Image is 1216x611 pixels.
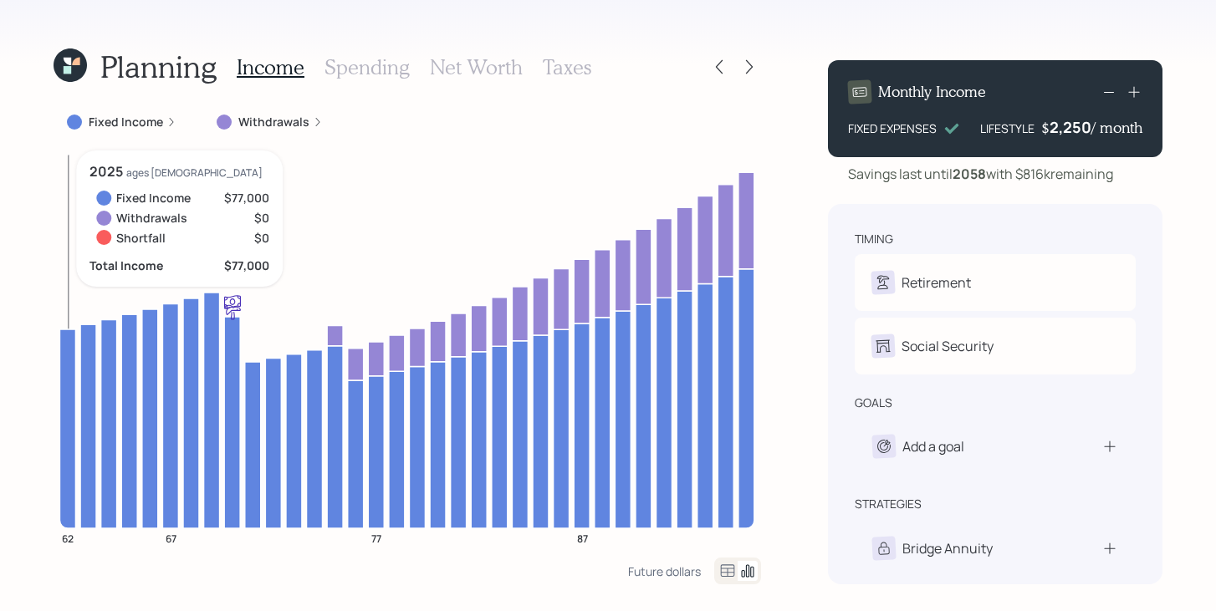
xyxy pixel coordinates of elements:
[324,55,410,79] h3: Spending
[1041,119,1050,137] h4: $
[238,114,309,130] label: Withdrawals
[902,538,993,558] div: Bridge Annuity
[1050,117,1091,137] div: 2,250
[855,496,922,512] div: strategies
[100,48,217,84] h1: Planning
[237,55,304,79] h3: Income
[902,272,971,293] div: Retirement
[166,531,176,545] tspan: 67
[855,231,893,247] div: timing
[543,55,591,79] h3: Taxes
[848,164,1113,184] div: Savings last until with $816k remaining
[878,83,986,101] h4: Monthly Income
[577,531,588,545] tspan: 87
[1091,119,1142,137] h4: / month
[855,395,892,411] div: goals
[848,120,937,137] div: FIXED EXPENSES
[953,165,986,183] b: 2058
[902,436,964,456] div: Add a goal
[89,114,163,130] label: Fixed Income
[430,55,523,79] h3: Net Worth
[62,531,74,545] tspan: 62
[980,120,1035,137] div: LIFESTYLE
[628,563,701,579] div: Future dollars
[902,336,994,356] div: Social Security
[371,531,381,545] tspan: 77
